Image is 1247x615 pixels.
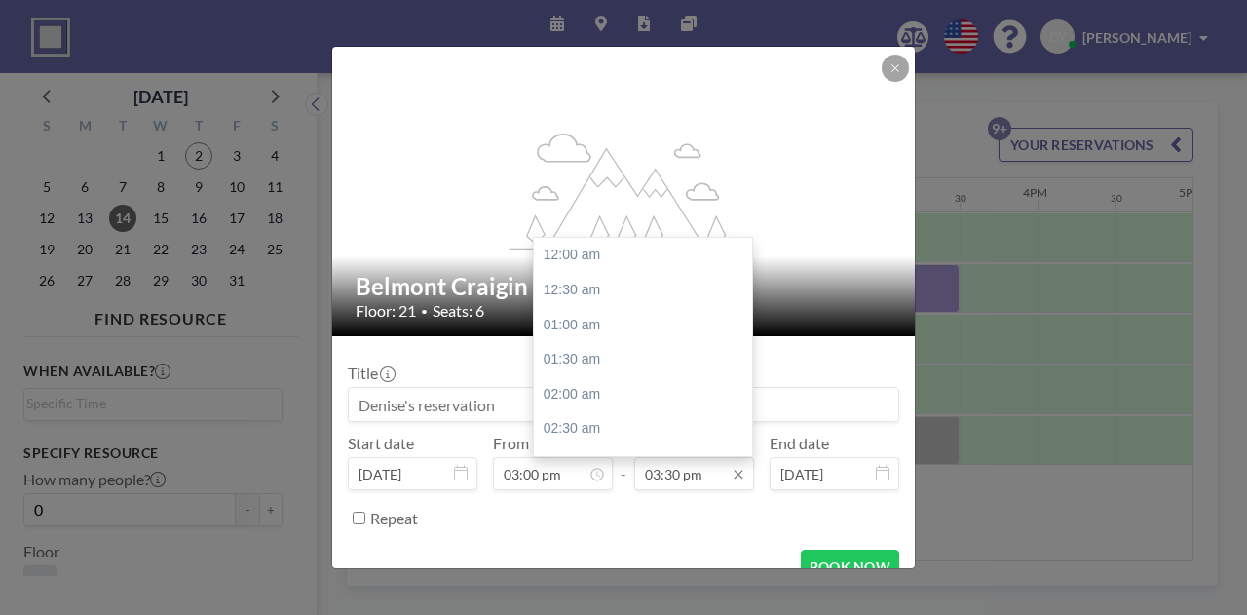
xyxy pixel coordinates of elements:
[534,273,762,308] div: 12:30 am
[356,272,893,301] h2: Belmont Craigin
[349,388,898,421] input: Denise's reservation
[348,434,414,453] label: Start date
[421,304,428,319] span: •
[356,301,416,321] span: Floor: 21
[621,441,626,483] span: -
[534,446,762,481] div: 03:00 am
[534,238,762,273] div: 12:00 am
[534,308,762,343] div: 01:00 am
[348,364,394,383] label: Title
[534,411,762,446] div: 02:30 am
[770,434,829,453] label: End date
[801,550,899,584] button: BOOK NOW
[534,377,762,412] div: 02:00 am
[370,509,418,528] label: Repeat
[534,342,762,377] div: 01:30 am
[433,301,484,321] span: Seats: 6
[493,434,529,453] label: From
